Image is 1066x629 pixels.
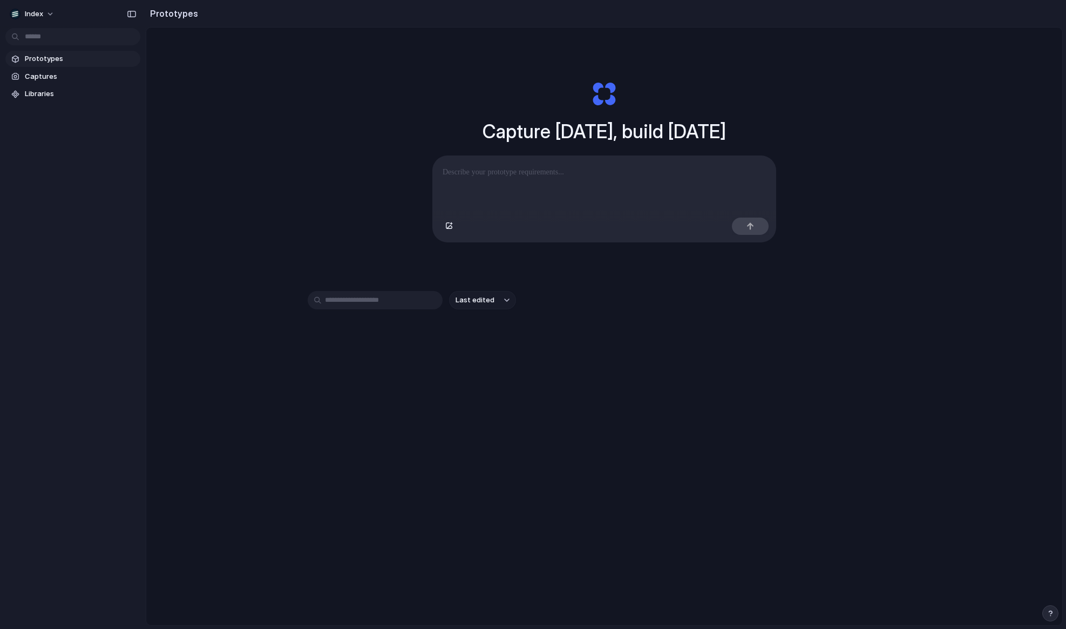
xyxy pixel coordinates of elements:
[25,53,136,64] span: Prototypes
[449,291,516,309] button: Last edited
[25,71,136,82] span: Captures
[146,7,198,20] h2: Prototypes
[483,117,726,146] h1: Capture [DATE], build [DATE]
[5,5,60,23] button: Index
[5,86,140,102] a: Libraries
[456,295,494,306] span: Last edited
[25,9,43,19] span: Index
[25,89,136,99] span: Libraries
[5,51,140,67] a: Prototypes
[5,69,140,85] a: Captures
